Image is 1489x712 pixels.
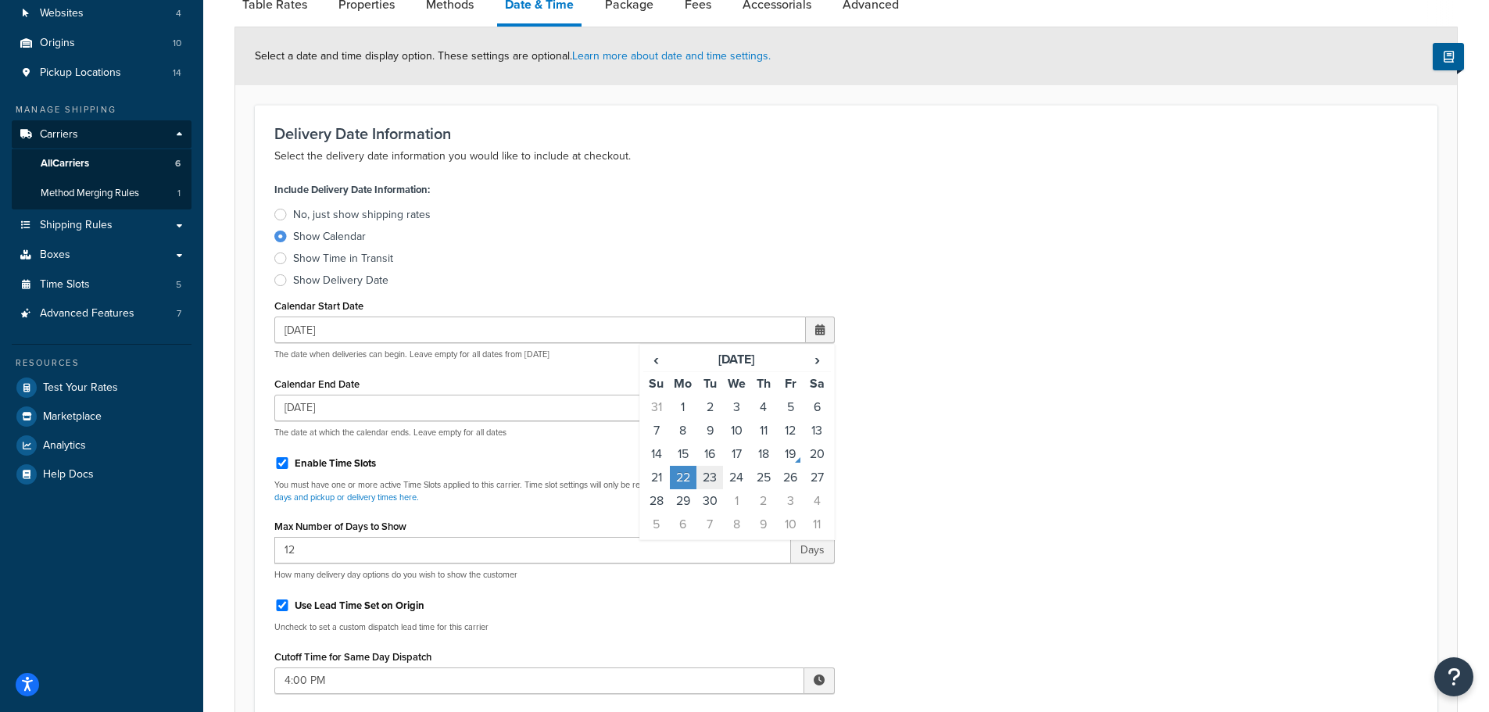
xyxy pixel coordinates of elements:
[696,513,723,536] td: 7
[723,489,750,513] td: 1
[723,466,750,489] td: 24
[644,349,669,370] span: ‹
[696,419,723,442] td: 9
[1434,657,1473,696] button: Open Resource Center
[777,419,804,442] td: 12
[12,356,191,370] div: Resources
[572,48,771,64] a: Learn more about date and time settings.
[1433,43,1464,70] button: Show Help Docs
[804,442,830,466] td: 20
[274,378,360,390] label: Calendar End Date
[804,466,830,489] td: 27
[643,419,670,442] td: 7
[804,395,830,419] td: 6
[274,427,835,438] p: The date at which the calendar ends. Leave empty for all dates
[804,489,830,513] td: 4
[40,66,121,80] span: Pickup Locations
[804,372,830,396] th: Sa
[12,374,191,402] a: Test Your Rates
[40,37,75,50] span: Origins
[293,273,388,288] div: Show Delivery Date
[12,120,191,149] a: Carriers
[723,513,750,536] td: 8
[750,489,777,513] td: 2
[12,179,191,208] li: Method Merging Rules
[643,442,670,466] td: 14
[643,466,670,489] td: 21
[777,466,804,489] td: 26
[40,219,113,232] span: Shipping Rules
[670,419,696,442] td: 8
[750,466,777,489] td: 25
[777,372,804,396] th: Fr
[777,442,804,466] td: 19
[643,395,670,419] td: 31
[670,513,696,536] td: 6
[43,410,102,424] span: Marketplace
[750,419,777,442] td: 11
[274,569,835,581] p: How many delivery day options do you wish to show the customer
[670,442,696,466] td: 15
[295,599,424,613] label: Use Lead Time Set on Origin
[777,489,804,513] td: 3
[12,211,191,240] a: Shipping Rules
[40,307,134,320] span: Advanced Features
[12,431,191,460] a: Analytics
[274,621,835,633] p: Uncheck to set a custom dispatch lead time for this carrier
[750,395,777,419] td: 4
[696,466,723,489] td: 23
[255,48,771,64] span: Select a date and time display option. These settings are optional.
[12,59,191,88] li: Pickup Locations
[696,372,723,396] th: Tu
[173,37,181,50] span: 10
[12,270,191,299] li: Time Slots
[12,149,191,178] a: AllCarriers6
[643,489,670,513] td: 28
[274,479,835,503] p: You must have one or more active Time Slots applied to this carrier. Time slot settings will only...
[777,513,804,536] td: 10
[175,157,181,170] span: 6
[670,395,696,419] td: 1
[293,207,431,223] div: No, just show shipping rates
[750,442,777,466] td: 18
[804,513,830,536] td: 11
[12,103,191,116] div: Manage Shipping
[274,349,835,360] p: The date when deliveries can begin. Leave empty for all dates from [DATE]
[40,249,70,262] span: Boxes
[12,460,191,488] a: Help Docs
[173,66,181,80] span: 14
[274,147,1418,166] p: Select the delivery date information you would like to include at checkout.
[176,7,181,20] span: 4
[696,395,723,419] td: 2
[274,300,363,312] label: Calendar Start Date
[12,299,191,328] li: Advanced Features
[274,478,816,503] a: Set available days and pickup or delivery times here.
[293,251,393,267] div: Show Time in Transit
[274,125,1418,142] h3: Delivery Date Information
[295,456,376,470] label: Enable Time Slots
[12,241,191,270] a: Boxes
[750,372,777,396] th: Th
[12,299,191,328] a: Advanced Features7
[723,372,750,396] th: We
[777,395,804,419] td: 5
[696,489,723,513] td: 30
[723,395,750,419] td: 3
[43,439,86,453] span: Analytics
[670,348,804,372] th: [DATE]
[177,307,181,320] span: 7
[274,521,406,532] label: Max Number of Days to Show
[43,381,118,395] span: Test Your Rates
[274,179,430,201] label: Include Delivery Date Information:
[40,128,78,141] span: Carriers
[274,651,431,663] label: Cutoff Time for Same Day Dispatch
[12,403,191,431] li: Marketplace
[12,59,191,88] a: Pickup Locations14
[40,7,84,20] span: Websites
[696,442,723,466] td: 16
